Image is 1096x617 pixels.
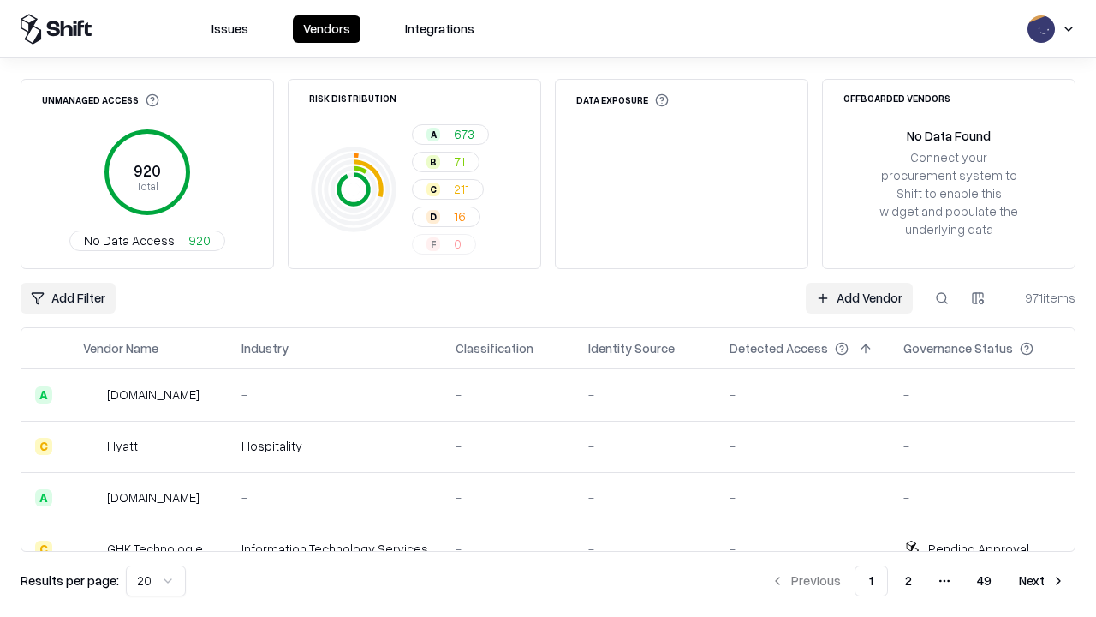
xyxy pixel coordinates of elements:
[35,438,52,455] div: C
[456,488,561,506] div: -
[412,124,489,145] button: A673
[843,93,950,103] div: Offboarded Vendors
[241,386,428,404] div: -
[588,540,702,558] div: -
[69,231,225,251] button: No Data Access920
[188,231,211,249] span: 920
[891,566,926,596] button: 2
[730,339,828,357] div: Detected Access
[903,386,1061,404] div: -
[412,152,479,172] button: B71
[454,207,466,225] span: 16
[426,210,440,224] div: D
[426,128,440,141] div: A
[588,488,702,506] div: -
[241,339,289,357] div: Industry
[35,386,52,404] div: A
[907,127,991,145] div: No Data Found
[21,572,119,590] p: Results per page:
[730,540,876,558] div: -
[855,566,888,596] button: 1
[107,488,200,506] div: [DOMAIN_NAME]
[1007,289,1075,307] div: 971 items
[35,489,52,506] div: A
[241,488,428,506] div: -
[454,125,474,143] span: 673
[42,93,159,107] div: Unmanaged Access
[760,566,1075,596] nav: pagination
[456,339,533,357] div: Classification
[107,437,138,455] div: Hyatt
[588,339,675,357] div: Identity Source
[241,437,428,455] div: Hospitality
[454,180,469,198] span: 211
[83,438,100,455] img: Hyatt
[878,148,1020,239] div: Connect your procurement system to Shift to enable this widget and populate the underlying data
[903,339,1013,357] div: Governance Status
[83,339,158,357] div: Vendor Name
[21,283,116,314] button: Add Filter
[412,207,480,227] button: D16
[576,93,669,107] div: Data Exposure
[903,488,1061,506] div: -
[35,541,52,558] div: C
[84,231,175,249] span: No Data Access
[456,386,561,404] div: -
[730,386,876,404] div: -
[107,386,200,404] div: [DOMAIN_NAME]
[456,437,561,455] div: -
[241,540,428,558] div: Information Technology Services
[83,386,100,404] img: intrado.com
[588,386,702,404] div: -
[806,283,913,314] a: Add Vendor
[83,541,100,558] img: GHK Technologies Inc.
[309,93,396,103] div: Risk Distribution
[1009,566,1075,596] button: Next
[412,179,484,200] button: C211
[293,15,360,43] button: Vendors
[201,15,259,43] button: Issues
[454,153,465,171] span: 71
[588,437,702,455] div: -
[928,540,1029,558] div: Pending Approval
[730,437,876,455] div: -
[426,155,440,169] div: B
[136,179,158,193] tspan: Total
[83,489,100,506] img: primesec.co.il
[395,15,485,43] button: Integrations
[456,540,561,558] div: -
[134,161,161,180] tspan: 920
[107,540,214,558] div: GHK Technologies Inc.
[903,437,1061,455] div: -
[730,488,876,506] div: -
[426,183,440,196] div: C
[963,566,1005,596] button: 49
